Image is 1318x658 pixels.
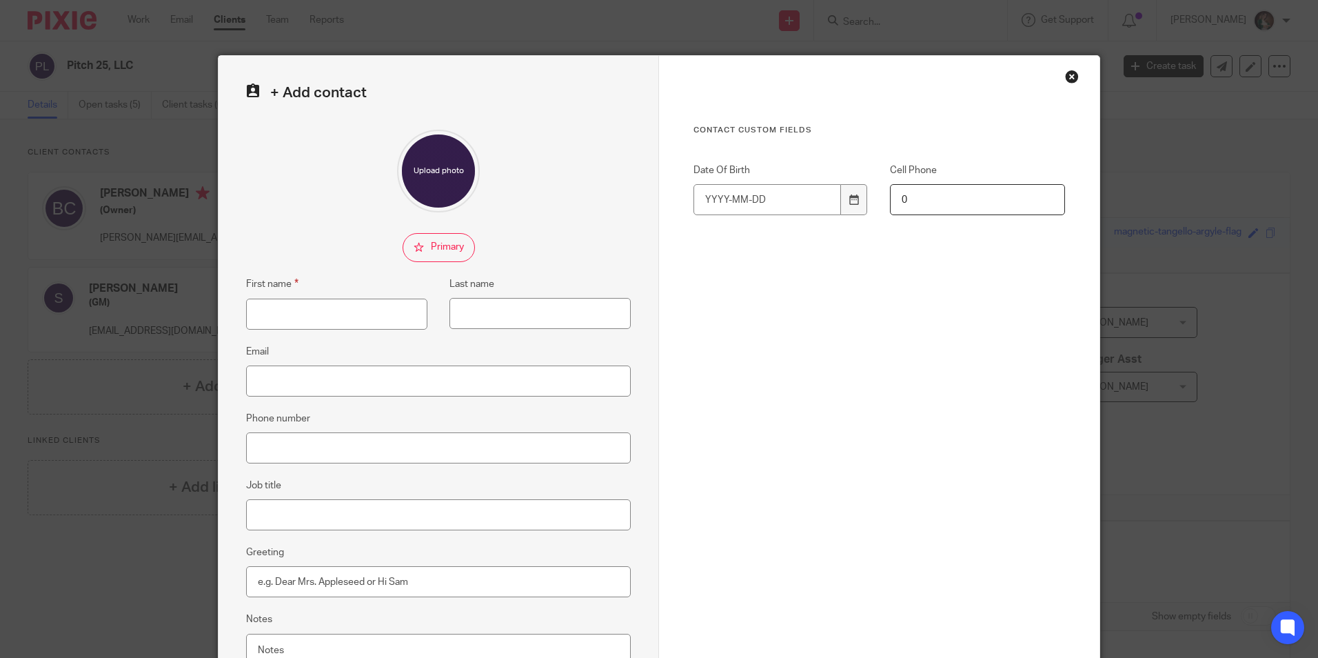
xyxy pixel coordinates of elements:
[246,83,631,102] h2: + Add contact
[1065,70,1079,83] div: Close this dialog window
[246,345,269,359] label: Email
[693,163,869,177] label: Date Of Birth
[449,277,494,291] label: Last name
[246,412,310,426] label: Phone number
[693,184,841,215] input: YYYY-MM-DD
[246,276,298,292] label: First name
[246,566,631,597] input: e.g. Dear Mrs. Appleseed or Hi Sam
[246,546,284,559] label: Greeting
[693,125,1065,136] h3: Contact Custom fields
[890,163,1065,177] label: Cell Phone
[246,612,272,626] label: Notes
[246,479,281,492] label: Job title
